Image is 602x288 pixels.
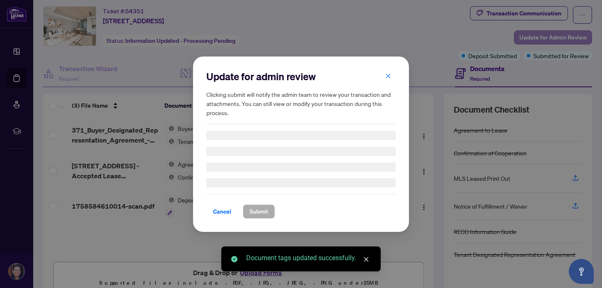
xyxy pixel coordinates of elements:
[363,256,369,262] span: close
[206,90,396,117] h5: Clicking submit will notify the admin team to review your transaction and attachments. You can st...
[385,73,391,79] span: close
[246,253,371,263] div: Document tags updated successfully.
[213,205,231,218] span: Cancel
[243,204,275,219] button: Submit
[206,70,396,83] h2: Update for admin review
[362,255,371,264] a: Close
[569,259,594,284] button: Open asap
[231,256,237,262] span: check-circle
[206,204,238,219] button: Cancel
